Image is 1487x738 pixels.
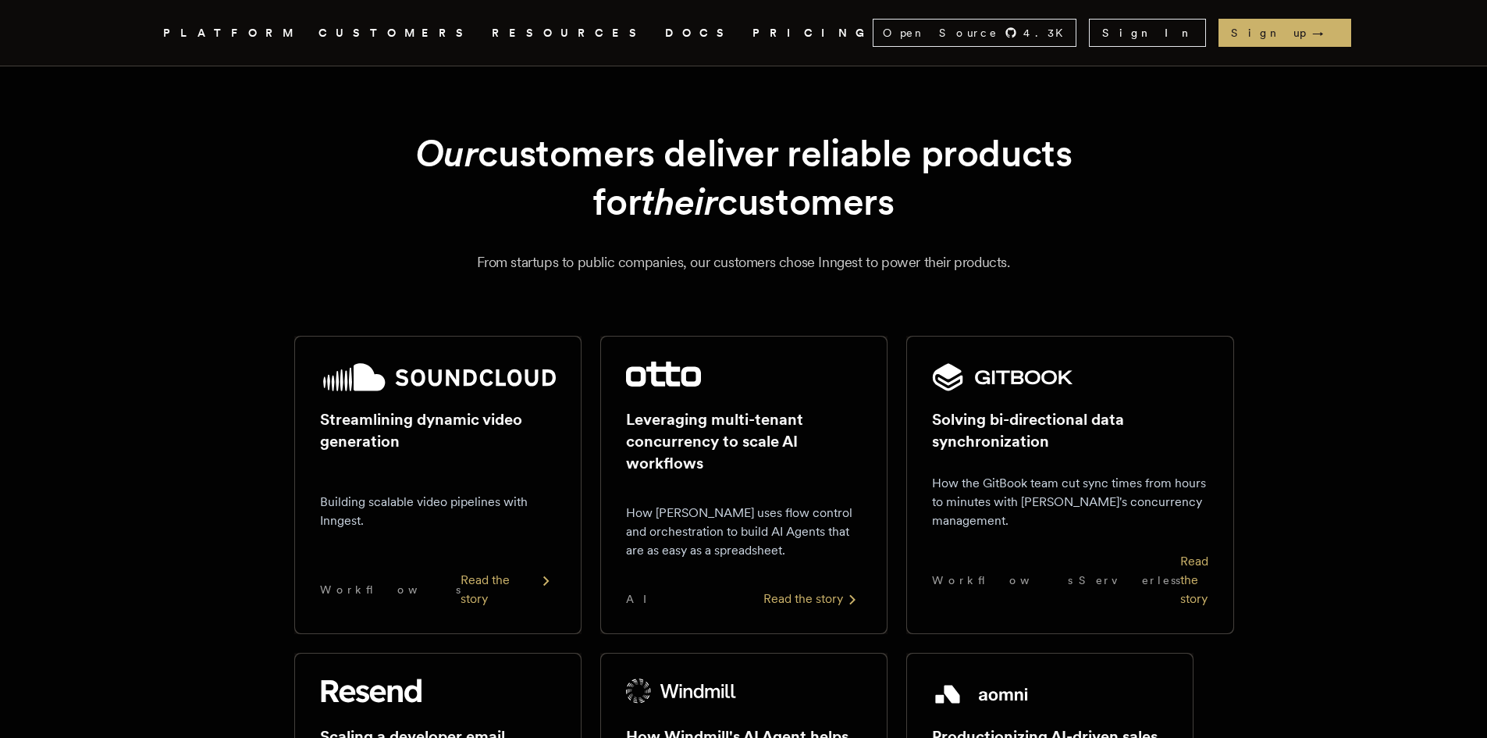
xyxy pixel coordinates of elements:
[641,179,717,224] em: their
[320,582,461,597] span: Workflows
[415,130,478,176] em: Our
[320,679,422,704] img: Resend
[182,251,1306,273] p: From startups to public companies, our customers chose Inngest to power their products.
[906,336,1194,634] a: GitBook logoSolving bi-directional data synchronizationHow the GitBook team cut sync times from h...
[163,23,300,43] button: PLATFORM
[883,25,998,41] span: Open Source
[320,362,556,393] img: SoundCloud
[294,336,582,634] a: SoundCloud logoStreamlining dynamic video generationBuilding scalable video pipelines with Innges...
[1079,572,1180,588] span: Serverless
[1312,25,1339,41] span: →
[461,571,556,608] div: Read the story
[1180,552,1208,608] div: Read the story
[752,23,873,43] a: PRICING
[626,408,862,474] h2: Leveraging multi-tenant concurrency to scale AI workflows
[626,679,737,704] img: Windmill
[492,23,646,43] button: RESOURCES
[1089,19,1206,47] a: Sign In
[1218,19,1351,47] a: Sign up
[626,591,660,607] span: AI
[626,504,862,560] p: How [PERSON_NAME] uses flow control and orchestration to build AI Agents that are as easy as a sp...
[932,679,1031,710] img: Aomni
[320,408,556,452] h2: Streamlining dynamic video generation
[626,362,701,387] img: Otto
[932,572,1073,588] span: Workflows
[332,129,1156,226] h1: customers deliver reliable products for customers
[600,336,888,634] a: Otto logoLeveraging multi-tenant concurrency to scale AI workflowsHow [PERSON_NAME] uses flow con...
[318,23,473,43] a: CUSTOMERS
[1023,25,1073,41] span: 4.3 K
[665,23,734,43] a: DOCS
[932,408,1208,452] h2: Solving bi-directional data synchronization
[932,474,1208,530] p: How the GitBook team cut sync times from hours to minutes with [PERSON_NAME]'s concurrency manage...
[932,362,1074,393] img: GitBook
[763,590,862,608] div: Read the story
[320,493,556,530] p: Building scalable video pipelines with Inngest.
